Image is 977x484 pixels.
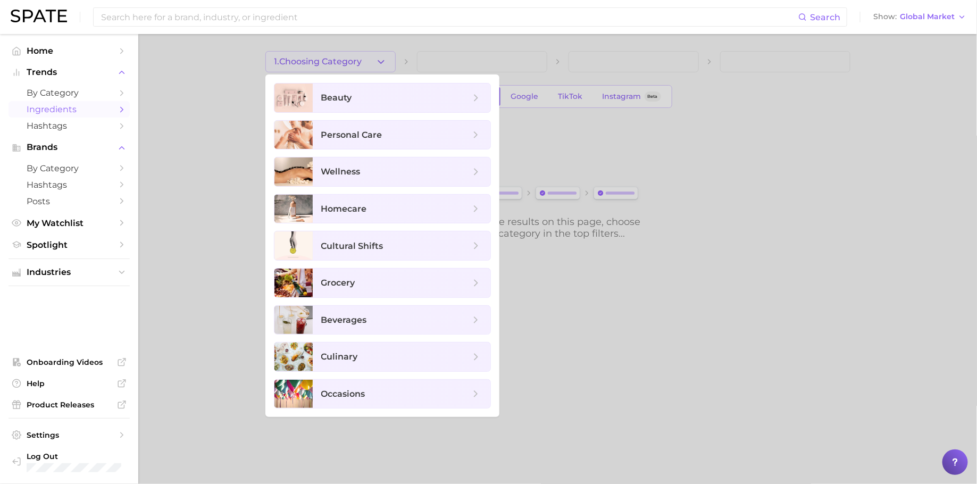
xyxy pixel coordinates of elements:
[9,139,130,155] button: Brands
[321,93,352,103] span: beauty
[9,375,130,391] a: Help
[27,68,112,77] span: Trends
[27,180,112,190] span: Hashtags
[27,430,112,440] span: Settings
[9,193,130,210] a: Posts
[321,204,367,214] span: homecare
[9,448,130,476] a: Log out. Currently logged in with e-mail jenny.zeng@spate.nyc.
[27,104,112,114] span: Ingredients
[321,166,361,177] span: wellness
[27,196,112,206] span: Posts
[873,14,897,20] span: Show
[27,46,112,56] span: Home
[321,389,365,399] span: occasions
[9,427,130,443] a: Settings
[9,160,130,177] a: by Category
[810,12,840,22] span: Search
[900,14,955,20] span: Global Market
[27,452,121,461] span: Log Out
[321,278,355,288] span: grocery
[265,74,499,417] ul: 1.Choosing Category
[27,240,112,250] span: Spotlight
[9,237,130,253] a: Spotlight
[27,379,112,388] span: Help
[321,130,382,140] span: personal care
[321,352,358,362] span: culinary
[9,64,130,80] button: Trends
[321,315,367,325] span: beverages
[27,143,112,152] span: Brands
[9,354,130,370] a: Onboarding Videos
[27,163,112,173] span: by Category
[27,357,112,367] span: Onboarding Videos
[9,177,130,193] a: Hashtags
[100,8,798,26] input: Search here for a brand, industry, or ingredient
[27,88,112,98] span: by Category
[27,400,112,410] span: Product Releases
[871,10,969,24] button: ShowGlobal Market
[9,43,130,59] a: Home
[9,264,130,280] button: Industries
[27,268,112,277] span: Industries
[27,218,112,228] span: My Watchlist
[27,121,112,131] span: Hashtags
[9,397,130,413] a: Product Releases
[9,215,130,231] a: My Watchlist
[321,241,383,251] span: cultural shifts
[9,101,130,118] a: Ingredients
[9,118,130,134] a: Hashtags
[9,85,130,101] a: by Category
[11,10,67,22] img: SPATE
